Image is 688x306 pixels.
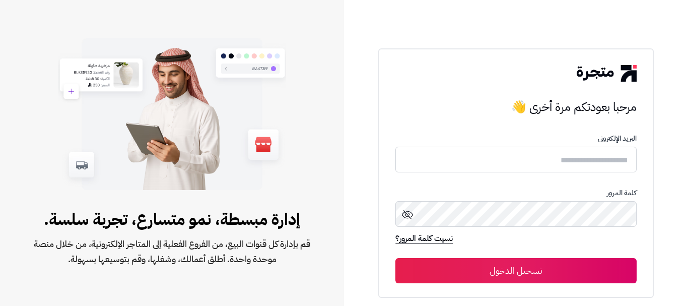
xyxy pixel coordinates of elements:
[395,189,636,197] p: كلمة المرور
[577,65,636,81] img: logo-2.png
[395,232,453,247] a: نسيت كلمة المرور؟
[395,258,636,283] button: تسجيل الدخول
[395,97,636,117] h3: مرحبا بعودتكم مرة أخرى 👋
[395,135,636,143] p: البريد الإلكترونى
[32,207,312,231] span: إدارة مبسطة، نمو متسارع، تجربة سلسة.
[32,236,312,267] span: قم بإدارة كل قنوات البيع، من الفروع الفعلية إلى المتاجر الإلكترونية، من خلال منصة موحدة واحدة. أط...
